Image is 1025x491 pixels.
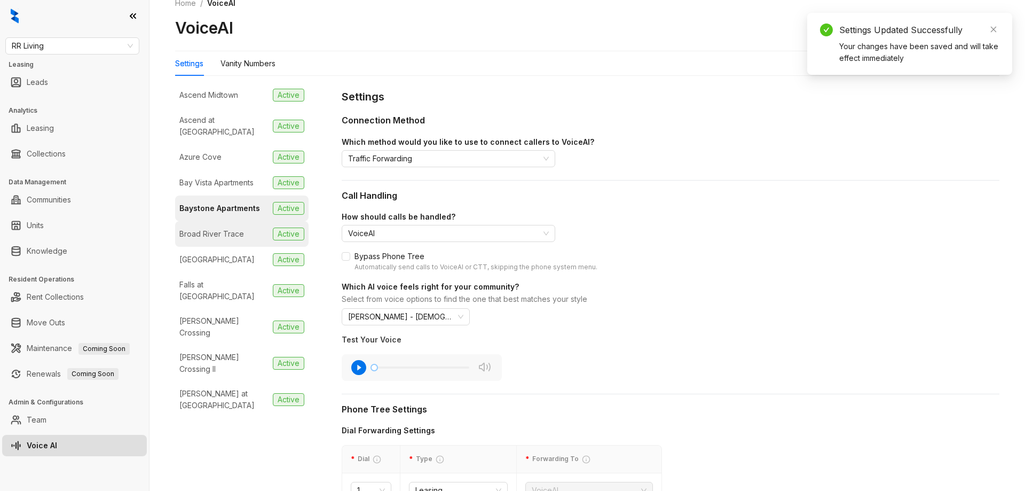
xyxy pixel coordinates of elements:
a: Close [988,24,999,35]
span: Active [273,202,304,215]
span: Coming Soon [67,368,119,380]
span: Active [273,393,304,406]
div: Dial Forwarding Settings [342,425,662,437]
h3: Resident Operations [9,275,149,284]
a: Move Outs [27,312,65,333]
div: How should calls be handled? [342,211,999,223]
div: Automatically send calls to VoiceAI or CTT, skipping the phone system menu. [354,262,597,272]
li: Collections [2,143,147,165]
div: Bay Vista Apartments [179,177,254,189]
a: Voice AI [27,435,57,456]
div: Select from voice options to find the one that best matches your style [342,294,999,307]
li: Units [2,215,147,236]
div: Phone Tree Settings [342,403,999,416]
span: Active [273,284,304,297]
div: [PERSON_NAME] Crossing II [179,352,269,375]
img: logo [11,9,19,24]
a: Leasing [27,118,54,139]
li: Team [2,409,147,431]
li: Knowledge [2,240,147,262]
h3: Analytics [9,106,149,115]
a: Team [27,409,46,431]
span: Active [273,176,304,189]
h3: Data Management [9,177,149,187]
li: Rent Collections [2,286,147,308]
h3: Leasing [9,60,149,69]
div: Ascend Midtown [179,89,238,101]
div: Forwarding To [525,454,653,464]
div: Which method would you like to use to connect callers to VoiceAI? [342,136,999,148]
a: Leads [27,72,48,93]
div: Connection Method [342,114,999,127]
span: RR Living [12,38,133,54]
span: Coming Soon [78,343,130,355]
span: Active [273,228,304,240]
span: Active [273,151,304,163]
a: Knowledge [27,240,67,262]
div: Test Your Voice [342,334,555,346]
div: Dial [351,454,391,464]
a: Collections [27,143,66,165]
span: Active [273,120,304,133]
span: VoiceAI [348,225,549,241]
div: [PERSON_NAME] Crossing [179,315,269,339]
li: Leads [2,72,147,93]
div: Vanity Numbers [220,58,275,69]
div: Broad River Trace [179,228,244,240]
span: Active [273,321,304,333]
li: Renewals [2,363,147,385]
div: Which AI voice feels right for your community? [342,281,999,293]
div: Your changes have been saved and will take effect immediately [839,41,999,64]
li: Maintenance [2,338,147,359]
div: Settings Updated Successfully [839,24,999,36]
span: close [990,26,997,33]
a: Communities [27,189,71,211]
div: Ascend at [GEOGRAPHIC_DATA] [179,114,269,138]
a: Rent Collections [27,286,84,308]
h3: Admin & Configurations [9,398,149,407]
li: Move Outs [2,312,147,333]
div: Settings [342,89,999,105]
div: Baystone Apartments [179,202,260,214]
a: Units [27,215,44,236]
span: Active [273,89,304,102]
span: check-circle [820,24,833,36]
h2: VoiceAI [175,18,233,38]
span: Natasha - American Female [348,309,463,325]
span: Active [273,357,304,370]
span: Traffic Forwarding [348,151,549,167]
span: Active [273,253,304,266]
span: Bypass Phone Tree [350,251,602,272]
li: Communities [2,189,147,211]
li: Voice AI [2,435,147,456]
div: [GEOGRAPHIC_DATA] [179,254,255,266]
div: Call Handling [342,189,999,202]
div: [PERSON_NAME] at [GEOGRAPHIC_DATA] [179,388,269,411]
div: Settings [175,58,203,69]
div: Falls at [GEOGRAPHIC_DATA] [179,279,269,302]
a: RenewalsComing Soon [27,363,119,385]
li: Leasing [2,118,147,139]
div: Type [409,454,508,464]
div: Azure Cove [179,151,222,163]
